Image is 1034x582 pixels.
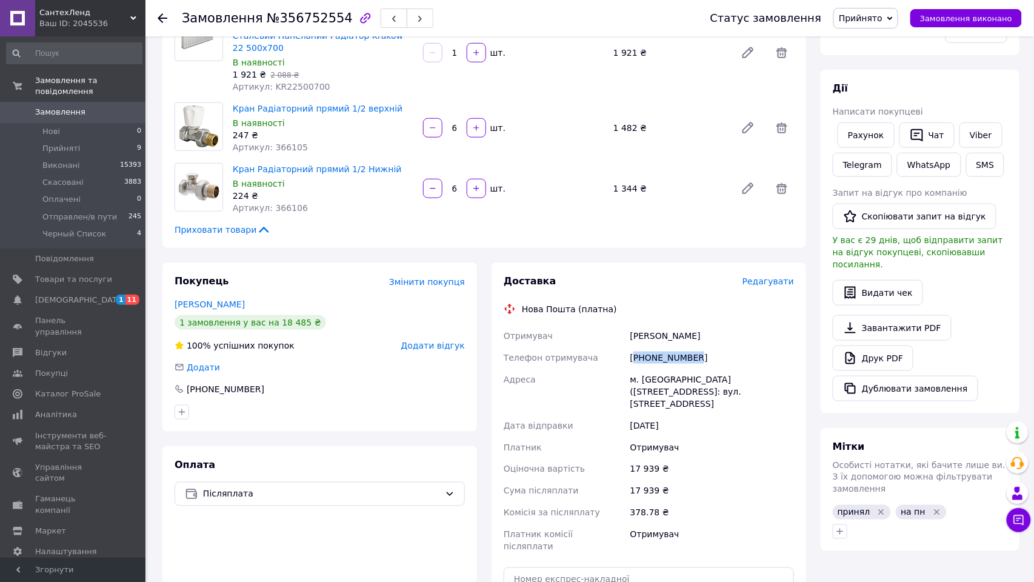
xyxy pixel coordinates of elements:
img: Кран Радіаторний прямий 1/2 Нижній [175,164,222,210]
a: WhatsApp [897,153,961,177]
div: [PERSON_NAME] [628,325,796,347]
div: 378.78 ₴ [628,502,796,524]
span: Оціночна вартість [504,464,585,474]
span: Налаштування [35,546,97,557]
span: Змінити покупця [389,277,465,287]
span: [DEMOGRAPHIC_DATA] [35,295,125,306]
div: 17 939 ₴ [628,458,796,480]
span: Товари та послуги [35,274,112,285]
div: 1 344 ₴ [609,180,731,197]
span: 15393 [120,160,141,171]
button: Дублювати замовлення [833,376,978,401]
span: 2 088 ₴ [270,71,299,79]
div: Статус замовлення [710,12,822,24]
a: Кран Радіаторний прямий 1/2 Нижній [233,164,402,174]
span: принял [838,507,870,517]
span: В наявності [233,118,285,128]
span: Замовлення [35,107,85,118]
span: Оплата [175,459,215,470]
span: Мітки [833,441,865,452]
span: Інструменти веб-майстра та SEO [35,430,112,452]
svg: Видалити мітку [876,507,886,517]
div: Отримувач [628,436,796,458]
span: 9 [137,143,141,154]
span: В наявності [233,58,285,67]
a: Редагувати [736,116,760,140]
span: Оплачені [42,194,81,205]
span: Артикул: 366106 [233,203,308,213]
button: SMS [966,153,1005,177]
span: №356752554 [267,11,353,25]
span: Написати покупцеві [833,107,923,116]
span: 4 [137,229,141,239]
div: [DATE] [628,415,796,436]
span: Прийнято [839,13,882,23]
span: Отправлен/в пути [42,212,117,222]
span: Дата відправки [504,421,573,430]
div: Ваш ID: 2045536 [39,18,145,29]
span: Дії [833,82,848,94]
a: Друк PDF [833,346,913,371]
span: Отримувач [504,331,553,341]
span: Додати [187,363,220,372]
div: [PHONE_NUMBER] [185,383,265,395]
div: Нова Пошта (платна) [519,303,620,315]
button: Скопіювати запит на відгук [833,204,996,229]
div: 224 ₴ [233,190,413,202]
span: Аналітика [35,409,77,420]
span: Редагувати [742,276,794,286]
div: 1 замовлення у вас на 18 485 ₴ [175,315,326,330]
span: на пн [901,507,926,517]
span: В наявності [233,179,285,189]
span: Видалити [770,176,794,201]
div: 1 921 ₴ [609,44,731,61]
span: СантехЛенд [39,7,130,18]
button: Чат з покупцем [1007,508,1031,532]
div: 17 939 ₴ [628,480,796,502]
a: Завантажити PDF [833,315,952,341]
span: Комісія за післяплату [504,508,600,518]
span: 245 [128,212,141,222]
span: Приховати товари [175,224,271,236]
img: Кран Радіаторний прямий 1/2 верхній [175,103,222,150]
div: [PHONE_NUMBER] [628,347,796,369]
span: Повідомлення [35,253,94,264]
div: Повернутися назад [158,12,167,24]
div: шт. [487,122,507,134]
button: Видати чек [833,280,923,306]
span: 1 [116,295,125,305]
span: Замовлення [182,11,263,25]
div: шт. [487,47,507,59]
a: Telegram [833,153,892,177]
span: Платник комісії післяплати [504,530,573,552]
div: м. [GEOGRAPHIC_DATA] ([STREET_ADDRESS]: вул. [STREET_ADDRESS] [628,369,796,415]
a: Viber [959,122,1002,148]
svg: Видалити мітку [932,507,942,517]
span: Скасовані [42,177,84,188]
a: Редагувати [736,41,760,65]
div: шт. [487,182,507,195]
span: Виконані [42,160,80,171]
span: Прийняті [42,143,80,154]
div: 1 482 ₴ [609,119,731,136]
span: 1 921 ₴ [233,70,266,79]
span: Маркет [35,526,66,537]
span: Додати відгук [401,341,465,350]
span: Гаманець компанії [35,493,112,515]
span: Замовлення та повідомлення [35,75,145,97]
span: Артикул: 366105 [233,142,308,152]
a: [PERSON_NAME] [175,299,245,309]
span: 3883 [124,177,141,188]
button: Рахунок [838,122,895,148]
span: Черный Список [42,229,107,239]
span: Покупці [35,368,68,379]
span: У вас є 29 днів, щоб відправити запит на відгук покупцеві, скопіювавши посилання. [833,235,1003,269]
button: Замовлення виконано [910,9,1022,27]
a: Редагувати [736,176,760,201]
span: Післяплата [203,487,440,501]
span: Панель управління [35,315,112,337]
span: Телефон отримувача [504,353,598,363]
div: Отримувач [628,524,796,558]
button: Чат [899,122,955,148]
span: Сума післяплати [504,486,579,496]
